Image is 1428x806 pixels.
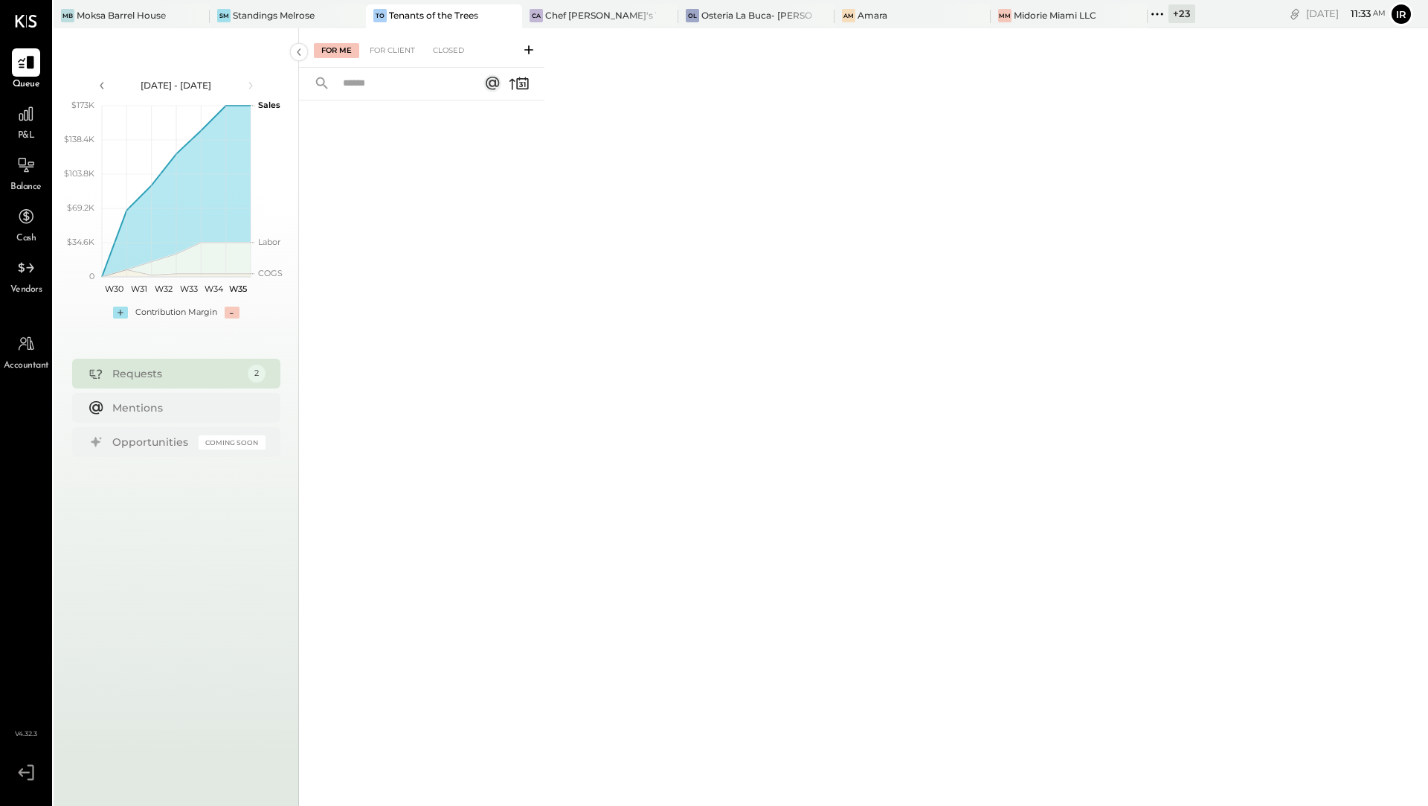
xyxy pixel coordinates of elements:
[112,435,191,450] div: Opportunities
[314,43,359,58] div: For Me
[64,134,94,144] text: $138.4K
[67,202,94,213] text: $69.2K
[1,254,51,297] a: Vendors
[1,151,51,194] a: Balance
[229,284,247,294] text: W35
[16,232,36,246] span: Cash
[204,284,223,294] text: W34
[105,284,123,294] text: W30
[135,307,217,319] div: Contribution Margin
[362,43,422,58] div: For Client
[10,181,42,194] span: Balance
[686,9,699,22] div: OL
[131,284,147,294] text: W31
[1014,9,1096,22] div: Midorie Miami LLC
[1,330,51,373] a: Accountant
[89,271,94,281] text: 0
[13,78,40,92] span: Queue
[258,268,283,278] text: COGS
[842,9,855,22] div: Am
[233,9,315,22] div: Standings Melrose
[1389,2,1413,26] button: Ir
[4,359,49,373] span: Accountant
[67,237,94,247] text: $34.6K
[113,79,239,92] div: [DATE] - [DATE]
[530,9,543,22] div: CA
[373,9,387,22] div: To
[199,435,266,450] div: Coming Soon
[77,9,166,22] div: Moksa Barrel House
[1,48,51,92] a: Queue
[179,284,197,294] text: W33
[258,100,280,110] text: Sales
[258,237,280,247] text: Labor
[113,307,128,319] div: +
[1,100,51,143] a: P&L
[155,284,173,294] text: W32
[998,9,1011,22] div: MM
[1306,7,1386,21] div: [DATE]
[248,365,266,383] div: 2
[71,100,94,110] text: $173K
[701,9,812,22] div: Osteria La Buca- [PERSON_NAME][GEOGRAPHIC_DATA]
[858,9,887,22] div: Amara
[18,129,35,143] span: P&L
[64,168,94,179] text: $103.8K
[1168,4,1195,23] div: + 23
[112,400,258,415] div: Mentions
[425,43,472,58] div: Closed
[61,9,74,22] div: MB
[545,9,656,22] div: Chef [PERSON_NAME]'s Vineyard Restaurant
[1287,6,1302,22] div: copy link
[10,284,42,297] span: Vendors
[217,9,231,22] div: SM
[389,9,478,22] div: Tenants of the Trees
[1,202,51,246] a: Cash
[225,307,239,319] div: -
[112,366,240,381] div: Requests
